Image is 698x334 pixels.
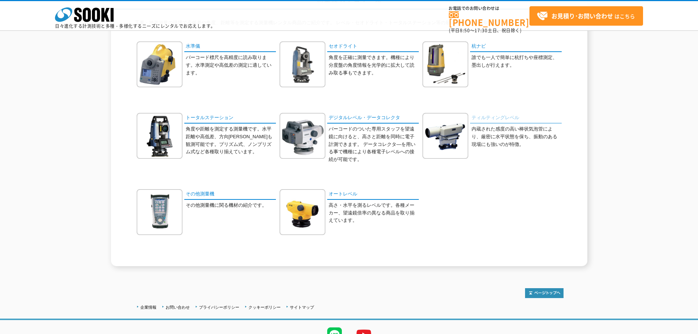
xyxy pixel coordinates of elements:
[449,27,521,34] span: (平日 ～ 土日、祝日除く)
[537,11,635,22] span: はこちら
[137,113,182,159] img: トータルステーション
[280,189,325,235] img: オートレベル
[137,189,182,235] img: その他測量機
[327,41,419,52] a: セオドライト
[525,288,564,298] img: トップページへ
[186,54,276,77] p: バーコード標尺を高精度に読み取ります。水準測定や高低差の測定に適しています。
[470,113,562,124] a: ティルティングレベル
[551,11,613,20] strong: お見積り･お問い合わせ
[422,113,468,159] img: ティルティングレベル
[474,27,488,34] span: 17:30
[184,113,276,124] a: トータルステーション
[55,24,215,28] p: 日々進化する計測技術と多種・多様化するニーズにレンタルでお応えします。
[140,305,156,309] a: 企業情報
[327,189,419,200] a: オートレベル
[184,189,276,200] a: その他測量機
[137,41,182,87] img: 水準儀
[186,125,276,156] p: 角度や距離を測定する測量機です。水平距離や高低差、方向[PERSON_NAME]も観測可能です。プリズム式、ノンプリズム式など各種取り揃えています。
[329,54,419,77] p: 角度を正確に測量できます。機種により分度盤の角度情報を光学的に拡大して読み取る事もできます。
[329,202,419,224] p: 高さ・水平を測るレベルです。各種メーカー、望遠鏡倍率の異なる商品を取り揃えています。
[472,125,562,148] p: 内蔵された感度の高い棒状気泡管により、厳密に水平状態を保ち、振動のある現場にも強いのが特徴。
[460,27,470,34] span: 8:50
[199,305,239,309] a: プライバシーポリシー
[327,113,419,124] a: デジタルレベル・データコレクタ
[166,305,190,309] a: お問い合わせ
[422,41,468,87] img: 杭ナビ
[280,113,325,159] img: デジタルレベル・データコレクタ
[449,11,529,26] a: [PHONE_NUMBER]
[290,305,314,309] a: サイトマップ
[472,54,562,69] p: 誰でも一人で簡単に杭打ちや座標測定、墨出しが行えます。
[186,202,276,209] p: その他測量機に関る機材の紹介です。
[248,305,281,309] a: クッキーポリシー
[184,41,276,52] a: 水準儀
[529,6,643,26] a: お見積り･お問い合わせはこちら
[280,41,325,87] img: セオドライト
[470,41,562,52] a: 杭ナビ
[449,6,529,11] span: お電話でのお問い合わせは
[329,125,419,164] p: バーコードのついた専用スタッフを望遠鏡に向けると、高さと距離を同時に電子計測できます。 データコレクタ―を用いる事で機種により各種電子レベルへの接続が可能です。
